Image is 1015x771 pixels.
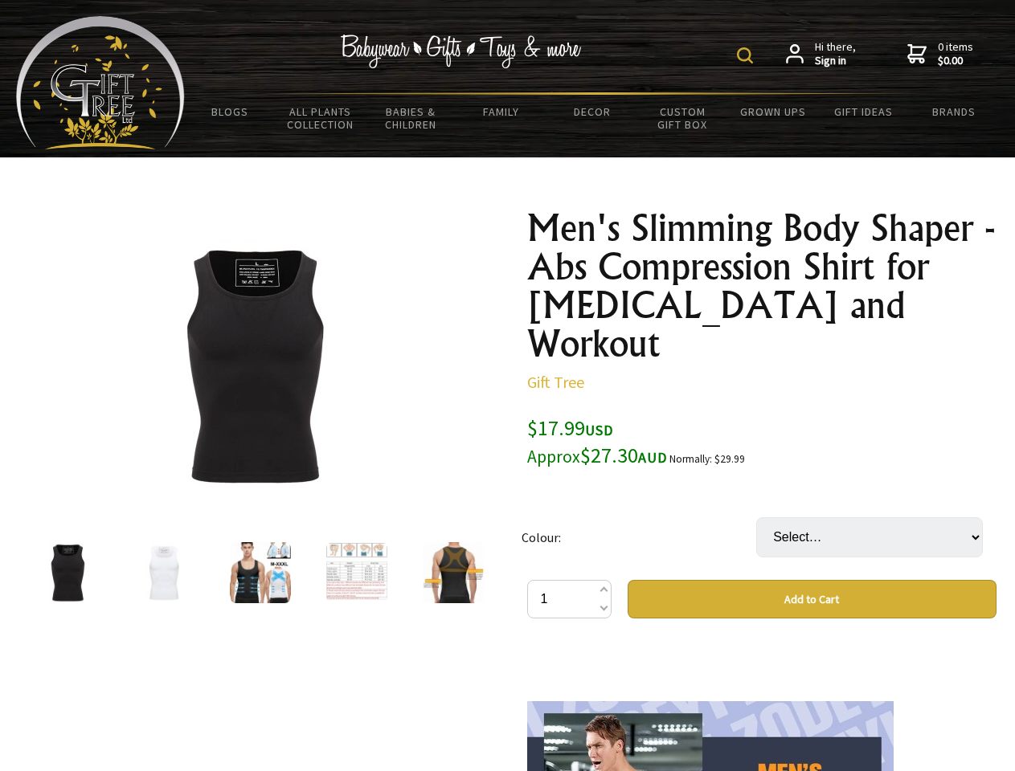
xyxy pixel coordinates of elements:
button: Add to Cart [628,580,997,618]
h1: Men's Slimming Body Shaper - Abs Compression Shirt for [MEDICAL_DATA] and Workout [527,209,997,363]
a: Custom Gift Box [637,95,728,141]
span: 0 items [938,39,973,68]
a: BLOGS [185,95,276,128]
span: $17.99 $27.30 [527,414,667,468]
img: Men's Slimming Body Shaper - Abs Compression Shirt for Gynecomastia and Workout [423,542,484,603]
span: AUD [638,448,667,467]
a: All Plants Collection [276,95,366,141]
a: Babies & Children [366,95,456,141]
img: Men's Slimming Body Shaper - Abs Compression Shirt for Gynecomastia and Workout [230,542,291,603]
small: Normally: $29.99 [669,452,745,466]
a: Decor [546,95,637,128]
small: Approx [527,446,580,467]
strong: $0.00 [938,54,973,68]
a: 0 items$0.00 [907,40,973,68]
img: Men's Slimming Body Shaper - Abs Compression Shirt for Gynecomastia and Workout [133,542,194,603]
a: Brands [909,95,1000,128]
img: product search [737,47,753,63]
img: Men's Slimming Body Shaper - Abs Compression Shirt for Gynecomastia and Workout [326,542,387,603]
a: Gift Ideas [818,95,909,128]
span: Hi there, [815,40,856,68]
strong: Sign in [815,54,856,68]
span: USD [585,421,613,439]
img: Men's Slimming Body Shaper - Abs Compression Shirt for Gynecomastia and Workout [129,240,379,491]
td: Colour: [522,495,756,580]
img: Babywear - Gifts - Toys & more [341,35,582,68]
a: Hi there,Sign in [786,40,856,68]
a: Gift Tree [527,372,584,392]
a: Family [456,95,547,128]
img: Men's Slimming Body Shaper - Abs Compression Shirt for Gynecomastia and Workout [37,542,98,603]
a: Grown Ups [727,95,818,128]
img: Babyware - Gifts - Toys and more... [16,16,185,149]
